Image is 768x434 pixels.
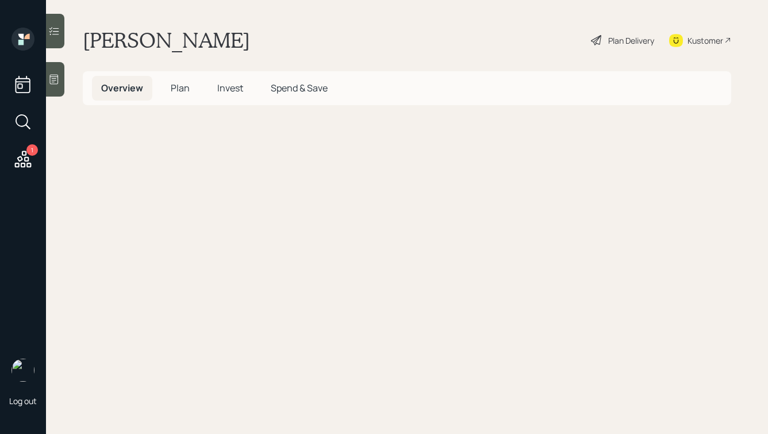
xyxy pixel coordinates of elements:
[26,144,38,156] div: 1
[688,34,723,47] div: Kustomer
[608,34,654,47] div: Plan Delivery
[9,395,37,406] div: Log out
[271,82,328,94] span: Spend & Save
[171,82,190,94] span: Plan
[83,28,250,53] h1: [PERSON_NAME]
[11,359,34,382] img: hunter_neumayer.jpg
[217,82,243,94] span: Invest
[101,82,143,94] span: Overview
